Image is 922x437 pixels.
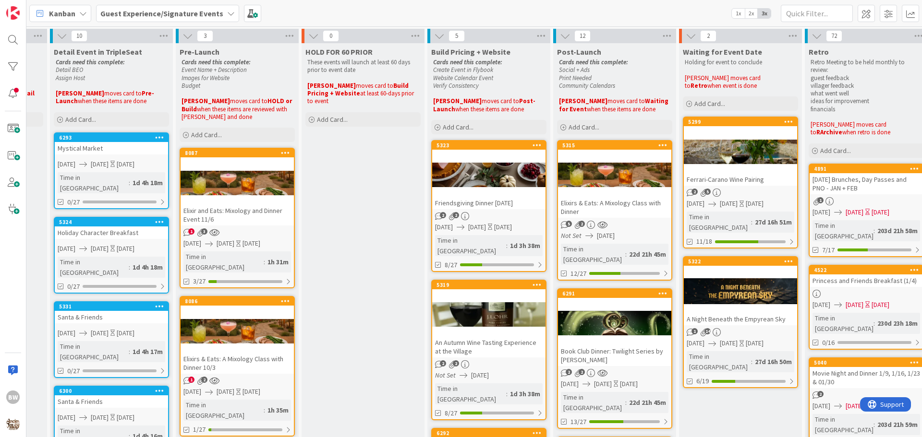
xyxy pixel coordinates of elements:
[193,276,206,286] span: 3/27
[875,419,920,430] div: 203d 21h 59m
[59,219,168,225] div: 5324
[67,282,80,292] span: 0/27
[100,9,223,18] b: Guest Experience/Signature Events
[872,207,889,217] div: [DATE]
[579,221,585,227] span: 2
[822,338,835,348] span: 0/16
[683,47,762,57] span: Waiting for Event Date
[822,245,835,255] span: 7/17
[687,199,704,209] span: [DATE]
[431,47,510,57] span: Build Pricing + Website
[55,218,168,226] div: 5324
[482,97,519,105] span: moves card to
[875,318,920,329] div: 230d 23h 18m
[129,177,130,188] span: :
[180,148,295,288] a: 8087Elixir and Eats: Mixology and Dinner Event 11/6[DATE][DATE][DATE]Time in [GEOGRAPHIC_DATA]:1h...
[182,82,200,90] em: Budget
[625,397,627,408] span: :
[182,97,293,113] strong: HOLD or Build
[683,256,798,388] a: 5322A Night Beneath the Empyrean Sky[DATE][DATE][DATE]Time in [GEOGRAPHIC_DATA]:27d 16h 50m6/19
[104,89,142,97] span: moves card to
[683,117,798,248] a: 5299Ferrari-Carano Wine Pairing[DATE][DATE][DATE]Time in [GEOGRAPHIC_DATA]:27d 16h 51m11/18
[78,97,146,105] span: when these items are done
[435,222,453,232] span: [DATE]
[130,262,165,272] div: 1d 4h 18m
[627,397,668,408] div: 22d 21h 45m
[684,118,797,186] div: 5299Ferrari-Carano Wine Pairing
[559,97,607,105] strong: [PERSON_NAME]
[67,197,80,207] span: 0/27
[431,280,546,420] a: 5319An Autumn Wine Tasting Experience at the VillageNot Set[DATE]Time in [GEOGRAPHIC_DATA]:1d 3h ...
[720,338,738,348] span: [DATE]
[183,238,201,248] span: [DATE]
[506,240,508,251] span: :
[182,97,230,105] strong: [PERSON_NAME]
[432,141,546,209] div: 5323Friendsgiving Dinner [DATE]
[468,222,486,232] span: [DATE]
[56,58,125,66] em: Cards need this complete:
[91,328,109,338] span: [DATE]
[569,123,599,131] span: Add Card...
[811,59,922,74] p: Retro Meeting to be held monthly to review:
[6,417,20,431] img: avatar
[694,99,725,108] span: Add Card...
[817,197,824,203] span: 1
[811,106,922,113] p: financials
[55,302,168,323] div: 5331Santa & Friends
[816,128,842,136] strong: RArchive
[494,222,512,232] div: [DATE]
[180,47,219,57] span: Pre-Launch
[813,313,873,334] div: Time in [GEOGRAPHIC_DATA]
[813,207,830,217] span: [DATE]
[704,189,711,195] span: 5
[56,89,154,105] strong: Pre-Launch
[55,218,168,239] div: 5324Holiday Character Breakfast
[684,118,797,126] div: 5299
[181,297,294,374] div: 8086Elixirs & Eats: A Mixology Class with Dinner 10/3
[873,419,875,430] span: :
[453,360,459,366] span: 2
[696,376,709,386] span: 6/19
[130,346,165,357] div: 1d 4h 17m
[433,74,493,82] em: Website Calendar Event
[185,298,294,305] div: 8086
[811,90,922,97] p: what went well
[445,260,457,270] span: 8/27
[558,345,671,366] div: Book Club Dinner: Twilight Series by [PERSON_NAME]
[559,66,590,74] em: Social + Ads
[201,377,207,383] span: 2
[745,9,758,18] span: 2x
[432,141,546,150] div: 5323
[58,244,75,254] span: [DATE]
[117,328,134,338] div: [DATE]
[265,405,291,415] div: 1h 35m
[559,82,615,90] em: Community Calendars
[579,369,585,375] span: 2
[58,413,75,423] span: [DATE]
[751,356,752,367] span: :
[58,328,75,338] span: [DATE]
[813,220,873,241] div: Time in [GEOGRAPHIC_DATA]
[129,262,130,272] span: :
[707,82,757,90] span: when event is done
[746,199,764,209] div: [DATE]
[243,387,260,397] div: [DATE]
[508,240,543,251] div: 1d 3h 38m
[71,30,87,42] span: 10
[181,297,294,306] div: 8086
[182,58,251,66] em: Cards need this complete:
[307,82,410,97] strong: Build Pricing + Website
[55,142,168,154] div: Mystical Market
[183,400,264,421] div: Time in [GEOGRAPHIC_DATA]
[559,97,670,113] strong: Waiting for Event
[752,217,794,227] div: 27d 16h 51m
[433,82,479,90] em: Verify Consistency
[433,66,493,74] em: Create Event in Flybook
[307,89,415,105] span: at least 60-days prior to event
[305,47,373,57] span: HOLD FOR 60 PRIOR
[570,417,586,427] span: 13/27
[811,82,922,90] p: villager feedback
[54,47,142,57] span: Detail Event in TripleSeat
[445,408,457,418] span: 8/27
[188,377,194,383] span: 1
